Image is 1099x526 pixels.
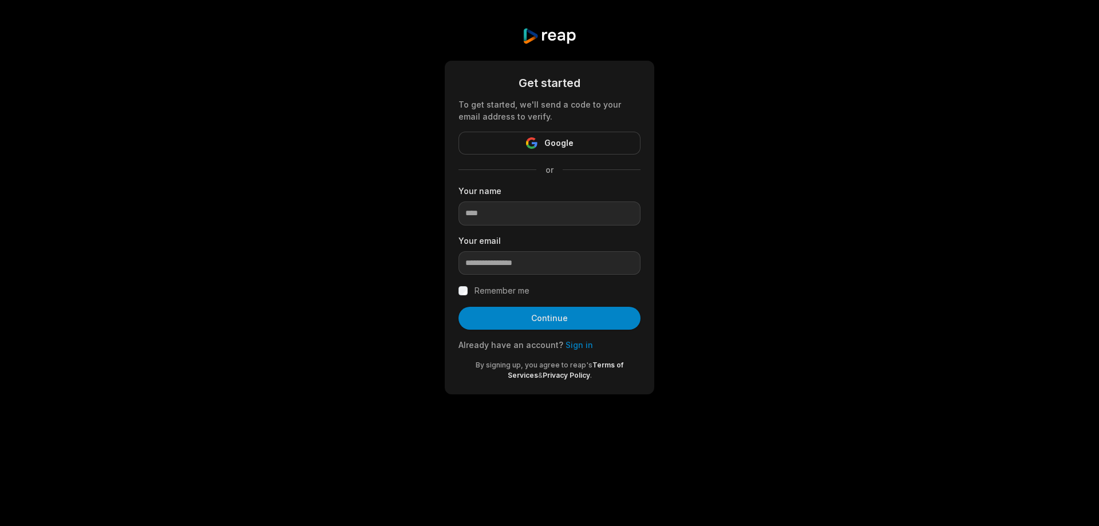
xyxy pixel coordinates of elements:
button: Continue [458,307,641,330]
span: & [538,371,543,379]
span: Already have an account? [458,340,563,350]
div: To get started, we'll send a code to your email address to verify. [458,98,641,122]
span: By signing up, you agree to reap's [476,361,592,369]
label: Your email [458,235,641,247]
span: Google [544,136,574,150]
button: Google [458,132,641,155]
label: Remember me [475,284,529,298]
span: . [590,371,592,379]
span: or [536,164,563,176]
a: Privacy Policy [543,371,590,379]
div: Get started [458,74,641,92]
img: reap [522,27,576,45]
a: Sign in [566,340,593,350]
label: Your name [458,185,641,197]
